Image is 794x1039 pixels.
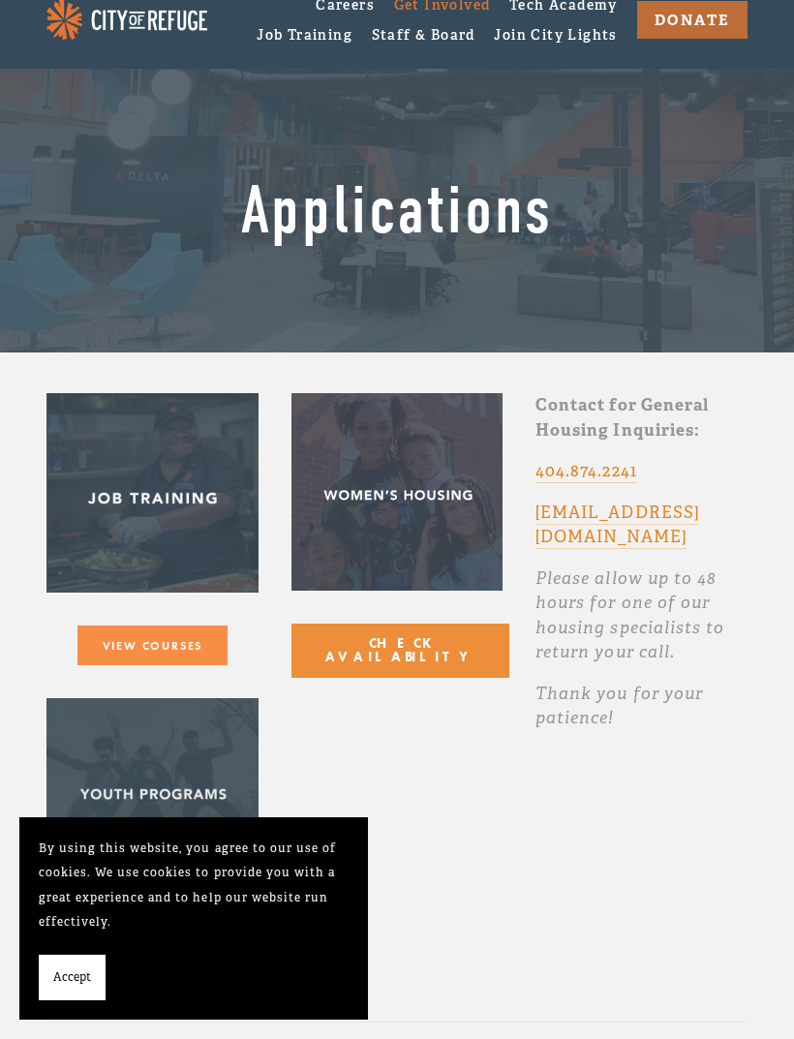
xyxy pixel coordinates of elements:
[535,503,698,549] a: [EMAIL_ADDRESS][DOMAIN_NAME]
[535,683,707,729] em: Thank you for your patience!
[291,624,510,678] button: Check Availability
[535,567,728,663] em: Please allow up to 48 hours for one of our housing specialists to return your call.
[494,20,617,50] a: Join City Lights
[535,461,636,483] a: 404.874.2241
[637,1,748,39] a: DONATE
[46,393,259,593] img: Screen Shot 2019-04-17 at 10.04.06 AM.png
[53,965,91,991] span: Accept
[46,173,748,248] h1: Applications
[77,626,229,665] a: View Courses
[372,20,475,50] a: Staff & Board
[257,20,352,50] a: Job Training
[39,837,349,935] p: By using this website, you agree to our use of cookies. We use cookies to provide you with a grea...
[19,817,368,1021] section: Cookie banner
[39,955,106,1001] button: Accept
[535,394,712,441] strong: Contact for General Housing Inquiries:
